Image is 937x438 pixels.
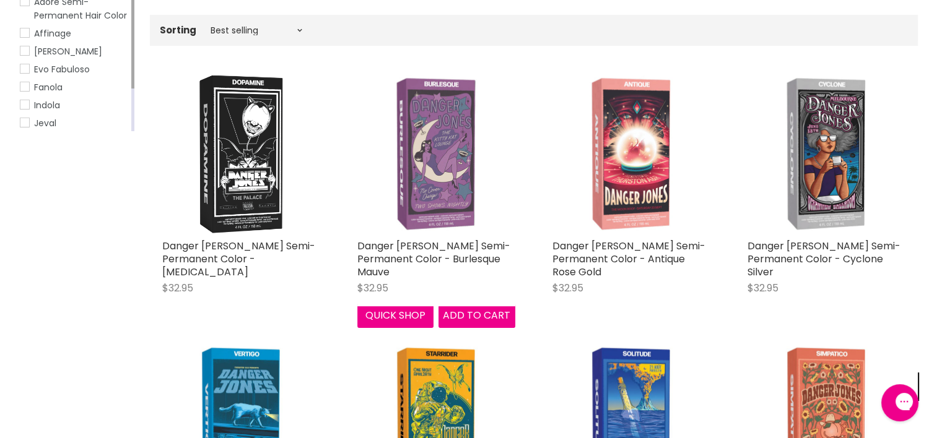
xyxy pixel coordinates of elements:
[747,281,778,295] span: $32.95
[20,62,129,76] a: Evo Fabuloso
[20,98,129,112] a: Indola
[747,75,905,233] img: Danger Jones Semi-Permanent Color - Cyclone Silver
[552,281,583,295] span: $32.95
[438,303,515,328] button: Add to cart
[20,80,129,94] a: Fanola
[747,239,900,279] a: Danger [PERSON_NAME] Semi-Permanent Color - Cyclone Silver
[357,75,515,233] img: Danger Jones Semi-Permanent Color - Burlesque Mauve
[160,25,196,35] label: Sorting
[357,303,434,328] button: Quick shop
[875,380,925,426] iframe: Gorgias live chat messenger
[34,63,90,75] span: Evo Fabuloso
[162,281,193,295] span: $32.95
[20,27,129,40] a: Affinage
[20,116,129,130] a: Jeval
[552,75,710,233] img: Danger Jones Semi-Permanent Color - Antique Rose Gold
[20,45,129,58] a: Danger Jones
[552,239,705,279] a: Danger [PERSON_NAME] Semi-Permanent Color - Antique Rose Gold
[357,239,510,279] a: Danger [PERSON_NAME] Semi-Permanent Color - Burlesque Mauve
[34,99,60,111] span: Indola
[357,281,388,295] span: $32.95
[34,27,71,40] span: Affinage
[34,81,63,93] span: Fanola
[443,308,510,322] span: Add to cart
[199,75,282,233] img: Danger Jones Semi-Permanent Color - Dopamine
[34,117,56,129] span: Jeval
[162,239,315,279] a: Danger [PERSON_NAME] Semi-Permanent Color - [MEDICAL_DATA]
[34,45,102,58] span: [PERSON_NAME]
[162,75,320,233] a: Danger Jones Semi-Permanent Color - Dopamine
